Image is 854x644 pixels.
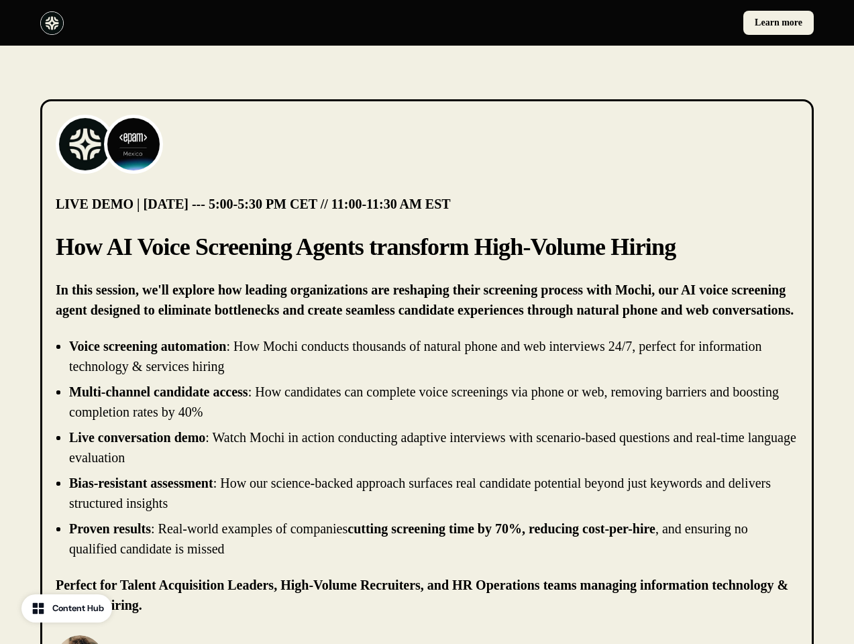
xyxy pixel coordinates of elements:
[69,521,151,536] strong: Proven results
[56,282,794,317] strong: In this session, we'll explore how leading organizations are reshaping their screening process wi...
[56,197,451,211] strong: LIVE DEMO | [DATE] --- 5:00-5:30 PM CET // 11:00-11:30 AM EST
[56,578,788,612] strong: Perfect for Talent Acquisition Leaders, High-Volume Recruiters, and HR Operations teams managing ...
[69,430,796,465] p: : Watch Mochi in action conducting adaptive interviews with scenario-based questions and real-tim...
[56,230,798,264] p: How AI Voice Screening Agents transform High-Volume Hiring
[69,339,762,374] p: : How Mochi conducts thousands of natural phone and web interviews 24/7, perfect for information ...
[69,521,748,556] p: : Real-world examples of companies , and ensuring no qualified candidate is missed
[348,521,655,536] strong: cutting screening time by 70%, reducing cost-per-hire
[69,384,779,419] p: : How candidates can complete voice screenings via phone or web, removing barriers and boosting c...
[21,594,112,623] button: Content Hub
[69,430,205,445] strong: Live conversation demo
[69,339,226,354] strong: Voice screening automation
[52,602,104,615] div: Content Hub
[743,11,814,35] a: Learn more
[69,476,213,490] strong: Bias-resistant assessment
[69,384,248,399] strong: Multi-channel candidate access
[69,476,771,511] p: : How our science-backed approach surfaces real candidate potential beyond just keywords and deli...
